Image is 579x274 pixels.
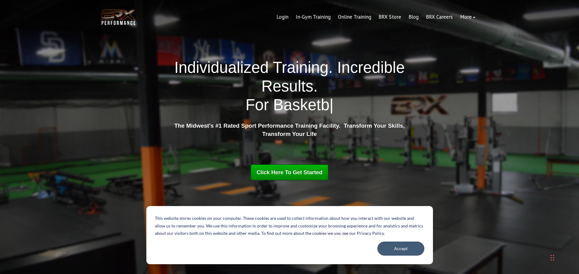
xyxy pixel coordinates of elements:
span: Click Here To Get Started [257,169,323,175]
a: In-Gym Training [292,10,334,24]
div: Cookie banner [146,206,433,264]
span: | [329,96,333,114]
span: For Basketb [245,96,329,114]
p: This website stores cookies on your computer. These cookies are used to collect information about... [155,215,424,237]
strong: The Midwest's #1 Rated Sport Performance Training Facility. Transform Your Skills, Transform Your... [174,122,405,137]
a: BRX Store [375,10,405,24]
div: Navigation Menu [273,10,479,24]
a: Online Training [334,10,375,24]
button: Accept [377,242,424,256]
iframe: Chat Widget [546,241,579,274]
a: Blog [405,10,422,24]
h1: Individualized Training. Incredible Results. [172,58,407,114]
img: BRX Transparent Logo-2 [100,8,137,27]
div: Drag [551,249,554,267]
a: Click Here To Get Started [251,164,329,180]
a: More [456,10,479,24]
a: BRX Careers [422,10,456,24]
a: Login [273,10,292,24]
